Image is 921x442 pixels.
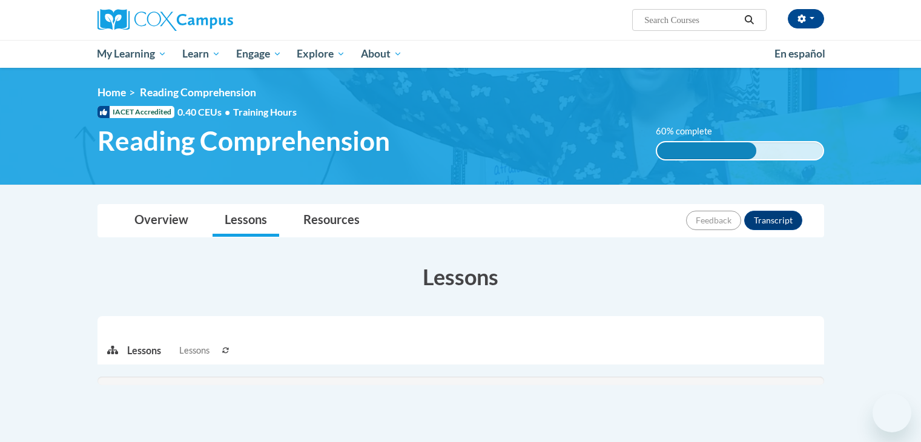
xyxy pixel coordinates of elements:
[740,13,758,27] button: Search
[79,40,842,68] div: Main menu
[291,205,372,237] a: Resources
[90,40,175,68] a: My Learning
[788,9,824,28] button: Account Settings
[213,205,279,237] a: Lessons
[236,47,282,61] span: Engage
[228,40,289,68] a: Engage
[656,125,725,138] label: 60% complete
[127,344,161,357] p: Lessons
[774,47,825,60] span: En español
[179,344,210,357] span: Lessons
[97,125,390,157] span: Reading Comprehension
[657,142,756,159] div: 60% complete
[361,47,402,61] span: About
[767,41,833,67] a: En español
[174,40,228,68] a: Learn
[97,47,167,61] span: My Learning
[97,9,233,31] img: Cox Campus
[122,205,200,237] a: Overview
[233,106,297,117] span: Training Hours
[97,9,328,31] a: Cox Campus
[744,211,802,230] button: Transcript
[297,47,345,61] span: Explore
[177,105,233,119] span: 0.40 CEUs
[140,86,256,99] span: Reading Comprehension
[353,40,410,68] a: About
[289,40,353,68] a: Explore
[225,106,230,117] span: •
[97,106,174,118] span: IACET Accredited
[182,47,220,61] span: Learn
[873,394,911,432] iframe: Button to launch messaging window
[686,211,741,230] button: Feedback
[97,262,824,292] h3: Lessons
[643,13,740,27] input: Search Courses
[97,86,126,99] a: Home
